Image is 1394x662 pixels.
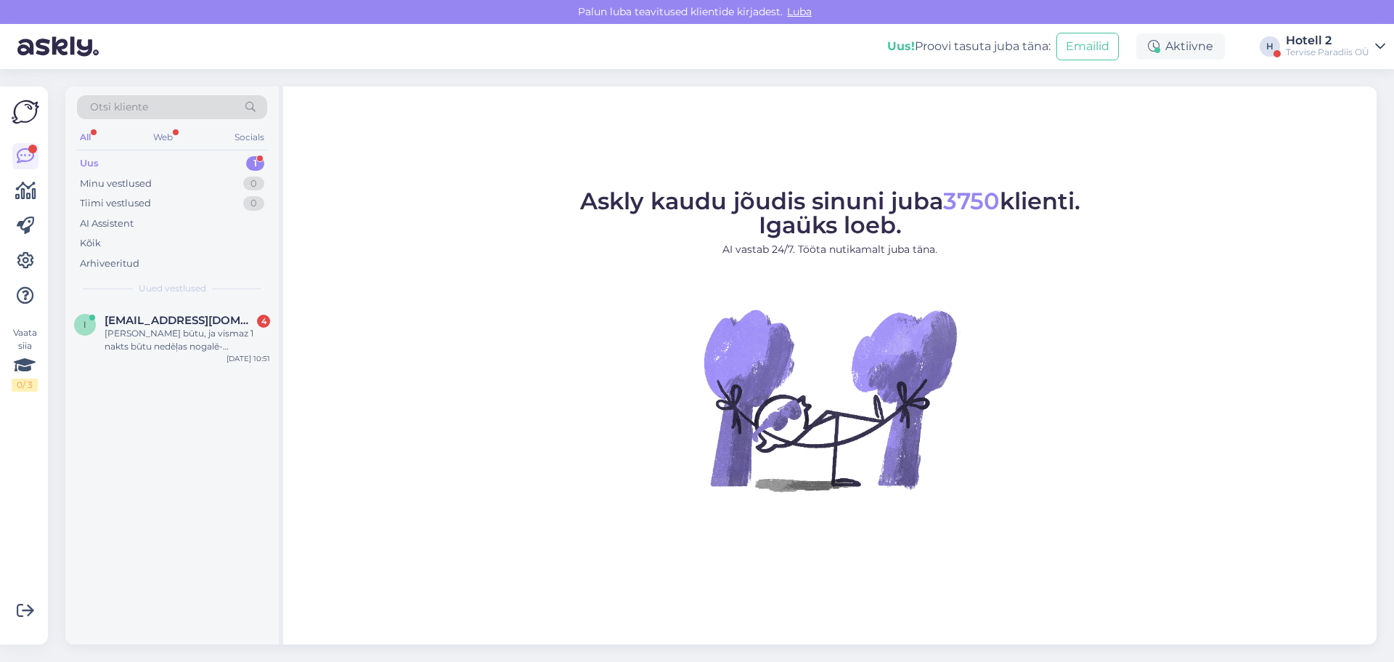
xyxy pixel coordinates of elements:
[783,5,816,18] span: Luba
[80,217,134,231] div: AI Assistent
[1136,33,1225,60] div: Aktiivne
[77,128,94,147] div: All
[887,38,1051,55] div: Proovi tasuta juba täna:
[227,353,270,364] div: [DATE] 10:51
[12,326,38,392] div: Vaata siia
[105,327,270,353] div: [PERSON_NAME] būtu, ja vismaz 1 nakts būtu nedēļas nogalē- [DOMAIN_NAME] piektdienas uz sestdien ...
[243,177,264,191] div: 0
[257,315,270,328] div: 4
[150,128,176,147] div: Web
[80,236,101,251] div: Kõik
[12,98,39,126] img: Askly Logo
[580,242,1080,257] p: AI vastab 24/7. Tööta nutikamalt juba täna.
[1056,33,1119,60] button: Emailid
[243,196,264,211] div: 0
[12,379,38,392] div: 0 / 3
[80,177,152,191] div: Minu vestlused
[83,319,86,330] span: i
[80,196,151,211] div: Tiimi vestlused
[1260,36,1280,57] div: H
[943,187,1000,215] span: 3750
[580,187,1080,239] span: Askly kaudu jõudis sinuni juba klienti. Igaüks loeb.
[699,269,961,530] img: No Chat active
[80,257,139,271] div: Arhiveeritud
[1286,47,1369,58] div: Tervise Paradiis OÜ
[1286,35,1369,47] div: Hotell 2
[887,39,915,53] b: Uus!
[80,156,99,171] div: Uus
[232,128,267,147] div: Socials
[139,282,206,295] span: Uued vestlused
[90,100,148,115] span: Otsi kliente
[246,156,264,171] div: 1
[105,314,256,327] span: inga.kozaka@gmail.com
[1286,35,1385,58] a: Hotell 2Tervise Paradiis OÜ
